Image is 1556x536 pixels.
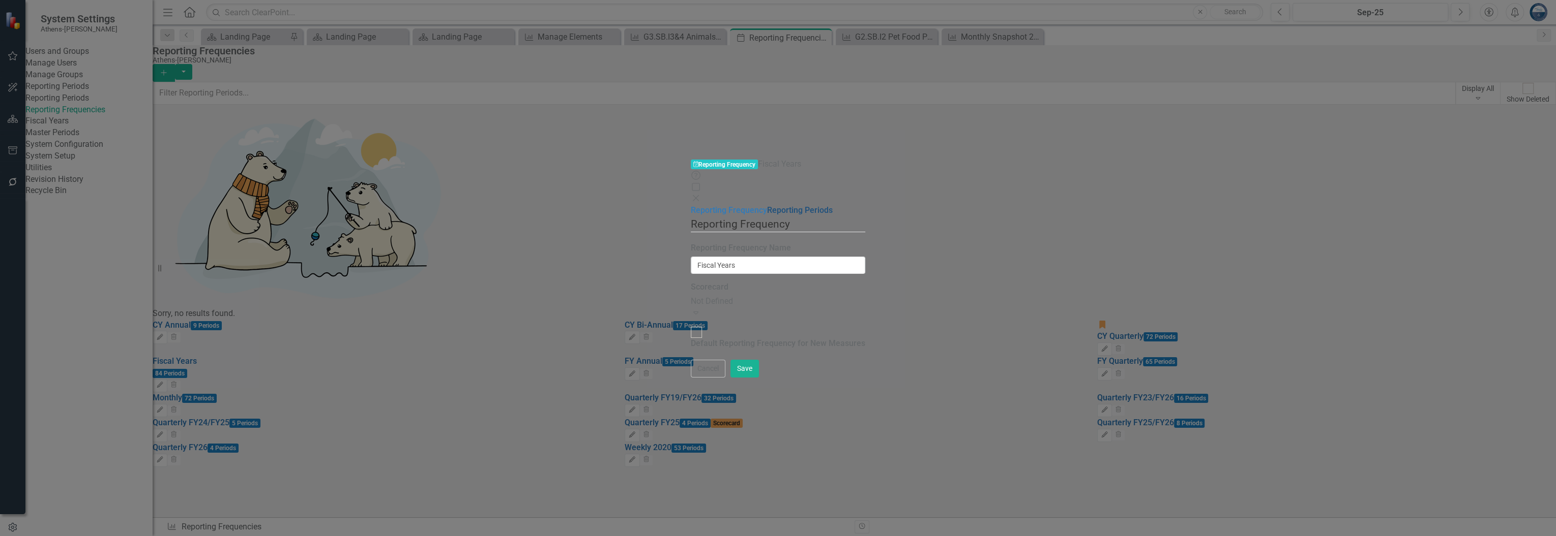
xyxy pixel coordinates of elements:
a: Reporting Periods [767,205,833,215]
span: Fiscal Years [758,159,801,169]
button: Cancel [691,360,725,377]
button: Save [730,360,759,377]
label: Reporting Frequency Name [691,242,791,254]
legend: Reporting Frequency [691,216,865,232]
label: Scorecard [691,281,728,293]
span: Reporting Frequency [691,160,758,169]
a: Reporting Frequency [691,205,767,215]
div: Not Defined [691,296,865,307]
div: Default Reporting Frequency for New Measures [691,338,865,350]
